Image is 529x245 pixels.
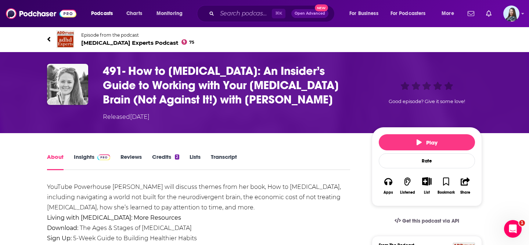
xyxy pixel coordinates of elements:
[81,32,194,38] span: Episode from the podcast
[424,190,430,195] div: List
[47,64,88,105] img: 491- How to ADHD: An Insider’s Guide to Working with Your ADHD Brain (Not Against It!) with Jessi...
[91,8,113,19] span: Podcasts
[384,190,393,195] div: Apps
[217,8,272,19] input: Search podcasts, credits, & more...
[295,12,325,15] span: Open Advanced
[47,235,72,242] strong: Sign Up:
[152,153,179,170] a: Credits2
[503,6,519,22] button: Show profile menu
[417,172,436,199] div: Show More ButtonList
[379,153,475,168] div: Rate
[175,154,179,160] div: 2
[483,7,494,20] a: Show notifications dropdown
[344,8,388,19] button: open menu
[436,172,456,199] button: Bookmark
[438,190,455,195] div: Bookmark
[349,8,378,19] span: For Business
[504,220,522,238] iframe: Intercom live chat
[400,190,415,195] div: Listened
[126,8,142,19] span: Charts
[519,220,525,226] span: 1
[86,8,122,19] button: open menu
[47,153,64,170] a: About
[204,5,342,22] div: Search podcasts, credits, & more...
[389,99,465,104] span: Good episode? Give it some love!
[74,153,110,170] a: InsightsPodchaser Pro
[503,6,519,22] img: User Profile
[6,7,76,21] img: Podchaser - Follow, Share and Rate Podcasts
[386,8,436,19] button: open menu
[465,7,477,20] a: Show notifications dropdown
[47,214,181,221] strong: Living with [MEDICAL_DATA]: More Resources
[272,9,285,18] span: ⌘ K
[47,30,482,48] a: ADHD Experts PodcastEpisode from the podcast[MEDICAL_DATA] Experts Podcast75
[503,6,519,22] span: Logged in as brookefortierpr
[379,134,475,150] button: Play
[120,153,142,170] a: Reviews
[151,8,192,19] button: open menu
[436,8,463,19] button: open menu
[103,113,150,121] div: Released [DATE]
[57,30,74,48] img: ADHD Experts Podcast
[389,212,465,230] a: Get this podcast via API
[417,139,438,146] span: Play
[190,153,201,170] a: Lists
[189,41,194,44] span: 75
[379,172,398,199] button: Apps
[442,8,454,19] span: More
[103,64,360,107] h1: 491- How to ADHD: An Insider’s Guide to Working with Your ADHD Brain (Not Against It!) with Jessi...
[391,8,426,19] span: For Podcasters
[419,177,434,185] button: Show More Button
[47,224,78,231] strong: Download:
[315,4,328,11] span: New
[97,154,110,160] img: Podchaser Pro
[460,190,470,195] div: Share
[80,224,192,231] a: The Ages & Stages of [MEDICAL_DATA]
[73,235,197,242] a: 5-Week Guide to Building Healthier Habits
[456,172,475,199] button: Share
[156,8,183,19] span: Monitoring
[402,218,459,224] span: Get this podcast via API
[122,8,147,19] a: Charts
[398,172,417,199] button: Listened
[211,153,237,170] a: Transcript
[291,9,328,18] button: Open AdvancedNew
[81,39,194,46] span: [MEDICAL_DATA] Experts Podcast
